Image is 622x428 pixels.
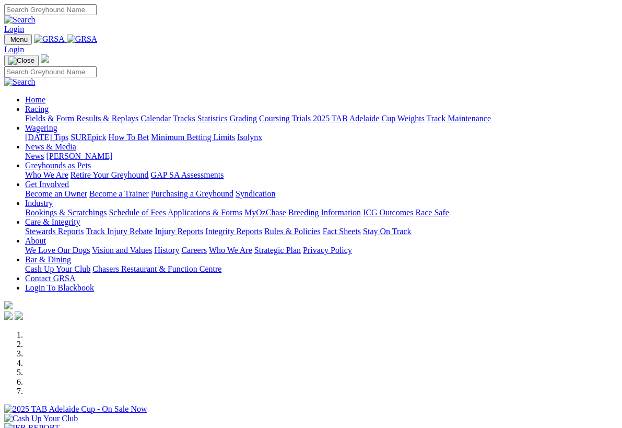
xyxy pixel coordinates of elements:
a: [DATE] Tips [25,133,68,142]
a: Contact GRSA [25,274,75,283]
a: Chasers Restaurant & Function Centre [92,264,221,273]
a: Industry [25,199,53,207]
a: Become an Owner [25,189,87,198]
img: Search [4,15,36,25]
a: Who We Are [209,246,252,255]
a: Cash Up Your Club [25,264,90,273]
div: Industry [25,208,618,217]
a: Careers [181,246,207,255]
a: Wagering [25,123,57,132]
a: MyOzChase [244,208,286,217]
a: Get Involved [25,180,69,189]
a: Track Injury Rebate [86,227,152,236]
a: Syndication [236,189,275,198]
a: Schedule of Fees [109,208,166,217]
img: twitter.svg [15,311,23,320]
div: Wagering [25,133,618,142]
img: GRSA [67,34,98,44]
a: Trials [291,114,311,123]
a: 2025 TAB Adelaide Cup [313,114,395,123]
a: Login [4,25,24,33]
button: Toggle navigation [4,34,32,45]
a: Login [4,45,24,54]
img: Close [8,56,34,65]
a: SUREpick [71,133,106,142]
a: Calendar [140,114,171,123]
div: Bar & Dining [25,264,618,274]
a: Statistics [197,114,228,123]
img: GRSA [34,34,65,44]
img: Search [4,77,36,87]
a: Bar & Dining [25,255,71,264]
a: Bookings & Scratchings [25,208,107,217]
a: Weights [397,114,425,123]
a: Stay On Track [363,227,411,236]
a: Racing [25,105,49,113]
div: Care & Integrity [25,227,618,236]
div: Racing [25,114,618,123]
a: Home [25,95,45,104]
a: [PERSON_NAME] [46,152,112,160]
a: We Love Our Dogs [25,246,90,255]
a: Stewards Reports [25,227,84,236]
img: logo-grsa-white.png [4,301,13,309]
a: Privacy Policy [303,246,352,255]
a: Breeding Information [288,208,361,217]
a: Care & Integrity [25,217,80,226]
a: News & Media [25,142,76,151]
input: Search [4,4,97,15]
span: Menu [10,36,28,43]
a: Grading [230,114,257,123]
a: ICG Outcomes [363,208,413,217]
button: Toggle navigation [4,55,39,66]
a: Integrity Reports [205,227,262,236]
a: News [25,152,44,160]
a: Rules & Policies [264,227,321,236]
div: Greyhounds as Pets [25,170,618,180]
img: facebook.svg [4,311,13,320]
a: Tracks [173,114,195,123]
a: Strategic Plan [254,246,301,255]
a: About [25,236,46,245]
div: About [25,246,618,255]
a: Become a Trainer [89,189,149,198]
a: Greyhounds as Pets [25,161,91,170]
a: Minimum Betting Limits [151,133,235,142]
a: Coursing [259,114,290,123]
img: 2025 TAB Adelaide Cup - On Sale Now [4,404,147,414]
a: GAP SA Assessments [151,170,224,179]
a: Results & Replays [76,114,138,123]
a: Isolynx [237,133,262,142]
div: Get Involved [25,189,618,199]
a: Track Maintenance [427,114,491,123]
a: Fields & Form [25,114,74,123]
a: How To Bet [109,133,149,142]
a: Who We Are [25,170,68,179]
a: Injury Reports [155,227,203,236]
a: Applications & Forms [168,208,242,217]
a: Race Safe [415,208,449,217]
a: Purchasing a Greyhound [151,189,233,198]
a: Retire Your Greyhound [71,170,149,179]
img: logo-grsa-white.png [41,54,49,63]
img: Cash Up Your Club [4,414,78,423]
a: Fact Sheets [323,227,361,236]
a: History [154,246,179,255]
div: News & Media [25,152,618,161]
a: Vision and Values [92,246,152,255]
input: Search [4,66,97,77]
a: Login To Blackbook [25,283,94,292]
